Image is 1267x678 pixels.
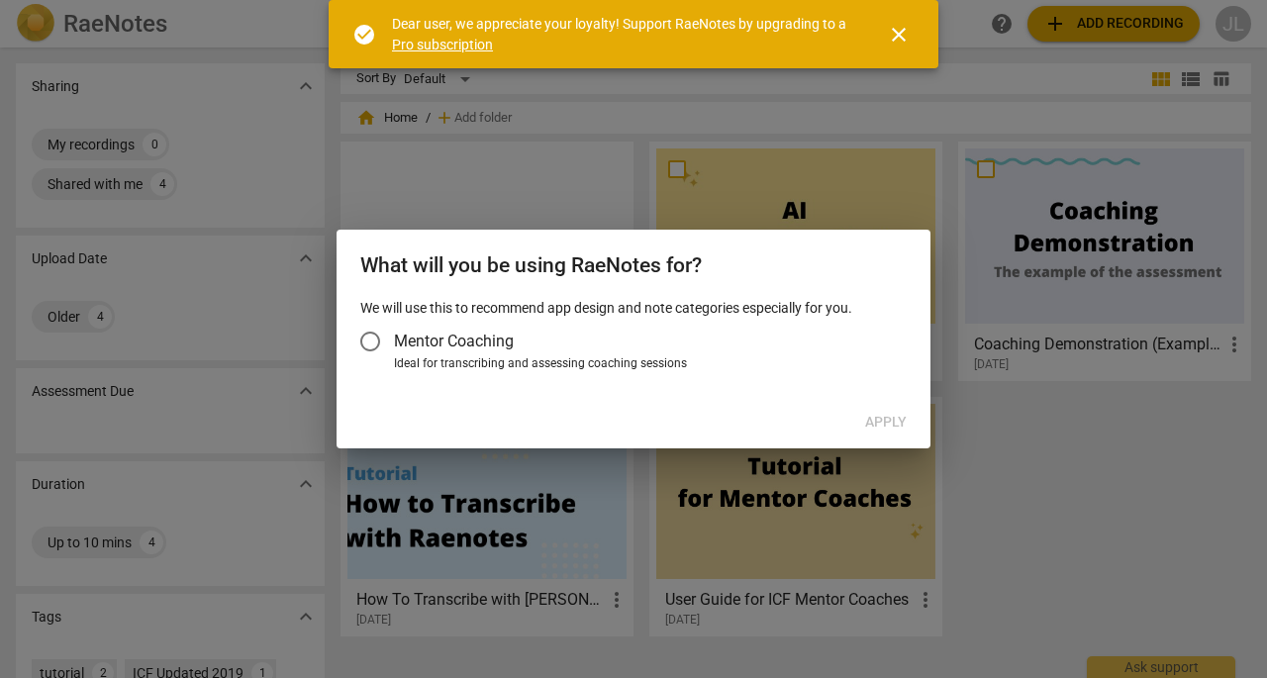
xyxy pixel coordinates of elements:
span: close [887,23,911,47]
button: Close [875,11,923,58]
span: check_circle [352,23,376,47]
p: We will use this to recommend app design and note categories especially for you. [360,298,907,319]
div: Account type [360,318,907,373]
h2: What will you be using RaeNotes for? [360,253,907,278]
div: Dear user, we appreciate your loyalty! Support RaeNotes by upgrading to a [392,14,851,54]
a: Pro subscription [392,37,493,52]
span: Mentor Coaching [394,330,514,352]
div: Ideal for transcribing and assessing coaching sessions [394,355,901,373]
